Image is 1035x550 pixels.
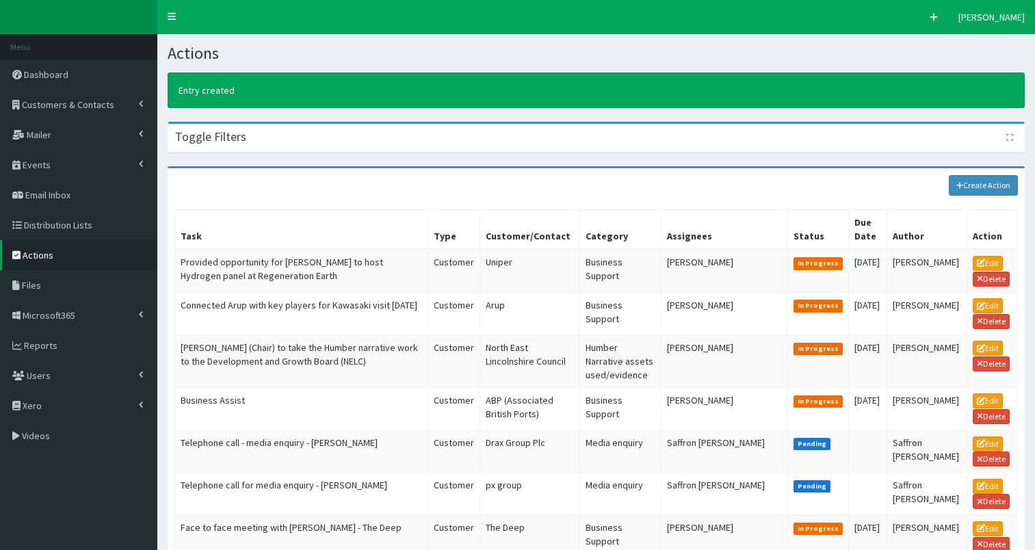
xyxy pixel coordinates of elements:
td: Customer [428,292,480,335]
td: Customer [428,430,480,472]
td: [PERSON_NAME] (Chair) to take the Humber narrative work to the Development and Growth Board (NELC) [175,335,428,387]
span: Mailer [27,129,51,141]
span: Events [23,159,51,171]
th: Customer/Contact [480,210,580,250]
td: Business Support [580,292,661,335]
th: Action [967,210,1017,250]
td: Saffron [PERSON_NAME] [887,473,967,515]
a: Edit [973,298,1003,313]
td: [PERSON_NAME] [661,249,787,292]
td: Business Assist [175,387,428,430]
span: Users [27,369,51,382]
a: Edit [973,479,1003,494]
td: Connected Arup with key players for Kawasaki visit [DATE] [175,292,428,335]
span: In Progress [794,343,843,355]
td: Customer [428,335,480,387]
td: [PERSON_NAME] [887,387,967,430]
a: Edit [973,256,1003,271]
a: Create Action [949,175,1019,196]
span: Xero [23,400,42,412]
span: In Progress [794,523,843,535]
th: Status [787,210,849,250]
a: Edit [973,521,1003,536]
td: Media enquiry [580,430,661,472]
td: [PERSON_NAME] [661,387,787,430]
td: Drax Group Plc [480,430,580,472]
td: [PERSON_NAME] [887,292,967,335]
td: px group [480,473,580,515]
th: Assignees [661,210,787,250]
td: ABP (Associated British Ports) [480,387,580,430]
td: Arup [480,292,580,335]
a: Delete [973,356,1010,371]
td: [DATE] [849,292,887,335]
span: Distribution Lists [24,219,92,231]
th: Category [580,210,661,250]
a: Edit [973,436,1003,451]
span: Email Inbox [25,189,70,201]
td: [PERSON_NAME] [887,335,967,387]
td: Media enquiry [580,473,661,515]
td: Customer [428,387,480,430]
a: Delete [973,409,1010,424]
span: In Progress [794,300,843,312]
th: Type [428,210,480,250]
td: Humber Narrative assets used/evidence [580,335,661,387]
span: Videos [22,430,50,442]
td: North East Lincolnshire Council [480,335,580,387]
td: Customer [428,249,480,292]
td: Saffron [PERSON_NAME] [661,430,787,472]
a: Edit [973,341,1003,356]
td: Business Support [580,249,661,292]
td: Telephone call for media enquiry - [PERSON_NAME] [175,473,428,515]
td: [DATE] [849,387,887,430]
span: Reports [24,339,57,352]
a: Delete [973,314,1010,329]
span: In Progress [794,257,843,270]
td: Saffron [PERSON_NAME] [887,430,967,472]
td: Uniper [480,249,580,292]
a: Edit [973,393,1003,408]
td: Saffron [PERSON_NAME] [661,473,787,515]
td: Telephone call - media enquiry - [PERSON_NAME] [175,430,428,472]
a: Delete [973,451,1010,467]
td: [PERSON_NAME] [661,292,787,335]
td: [DATE] [849,335,887,387]
th: Due Date [849,210,887,250]
span: Pending [794,438,831,450]
span: [PERSON_NAME] [958,11,1025,23]
td: Provided opportunity for [PERSON_NAME] to host Hydrogen panel at Regeneration Earth [175,249,428,292]
a: Delete [973,494,1010,509]
th: Task [175,210,428,250]
td: Customer [428,473,480,515]
h3: Toggle Filters [175,131,246,143]
h1: Actions [168,44,1025,62]
span: Actions [23,249,53,261]
th: Author [887,210,967,250]
span: Files [22,279,41,291]
span: Dashboard [24,68,68,81]
td: [PERSON_NAME] [661,335,787,387]
span: Microsoft365 [23,309,75,322]
td: Business Support [580,387,661,430]
div: Entry created [168,73,1025,108]
span: Pending [794,480,831,493]
span: Customers & Contacts [22,99,114,111]
a: Delete [973,272,1010,287]
span: In Progress [794,395,843,408]
td: [PERSON_NAME] [887,249,967,292]
td: [DATE] [849,249,887,292]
